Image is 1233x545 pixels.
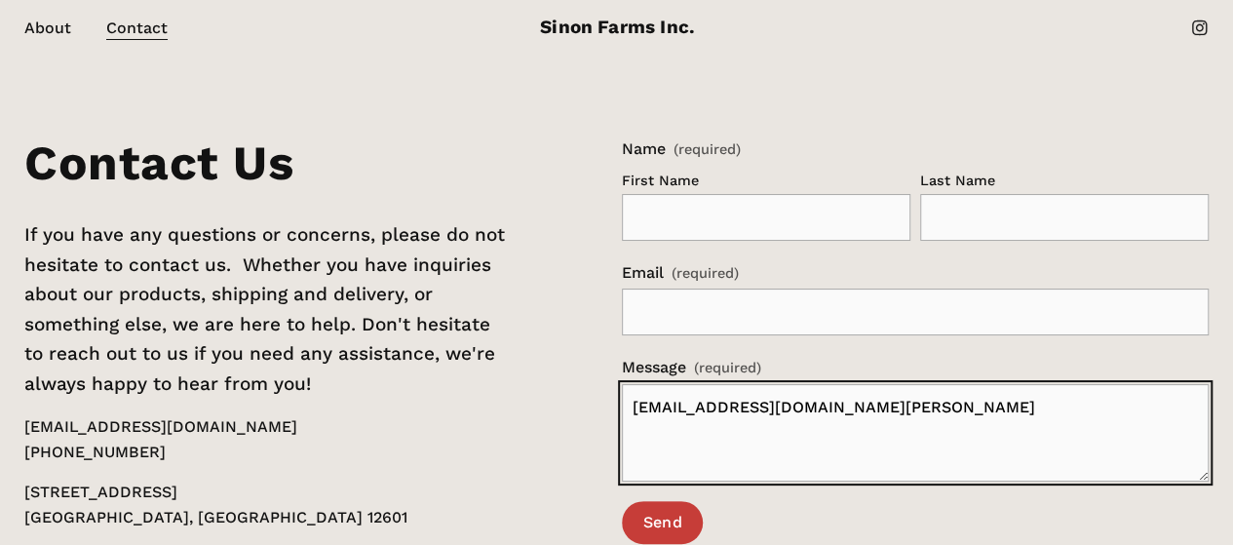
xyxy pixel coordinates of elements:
p: [EMAIL_ADDRESS][DOMAIN_NAME] [PHONE_NUMBER] [24,414,512,464]
span: Name [622,136,666,162]
div: First Name [622,170,910,194]
h2: Contact Us [24,136,512,189]
a: Sinon Farms Inc. [540,16,695,38]
p: [STREET_ADDRESS] [GEOGRAPHIC_DATA], [GEOGRAPHIC_DATA] 12601 [24,480,512,529]
p: If you have any questions or concerns, please do not hesitate to contact us. Whether you have inq... [24,220,512,399]
a: Contact [106,14,168,42]
span: (required) [672,262,739,285]
a: instagram-unauth [1190,19,1209,37]
span: Message [622,355,686,380]
a: About [24,14,71,42]
span: Email [622,260,664,286]
span: Send [642,513,681,531]
button: SendSend [622,501,703,545]
div: Last Name [920,170,1209,194]
textarea: [EMAIL_ADDRESS][DOMAIN_NAME][PERSON_NAME] [622,384,1209,482]
span: (required) [694,357,761,379]
span: (required) [674,143,741,157]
